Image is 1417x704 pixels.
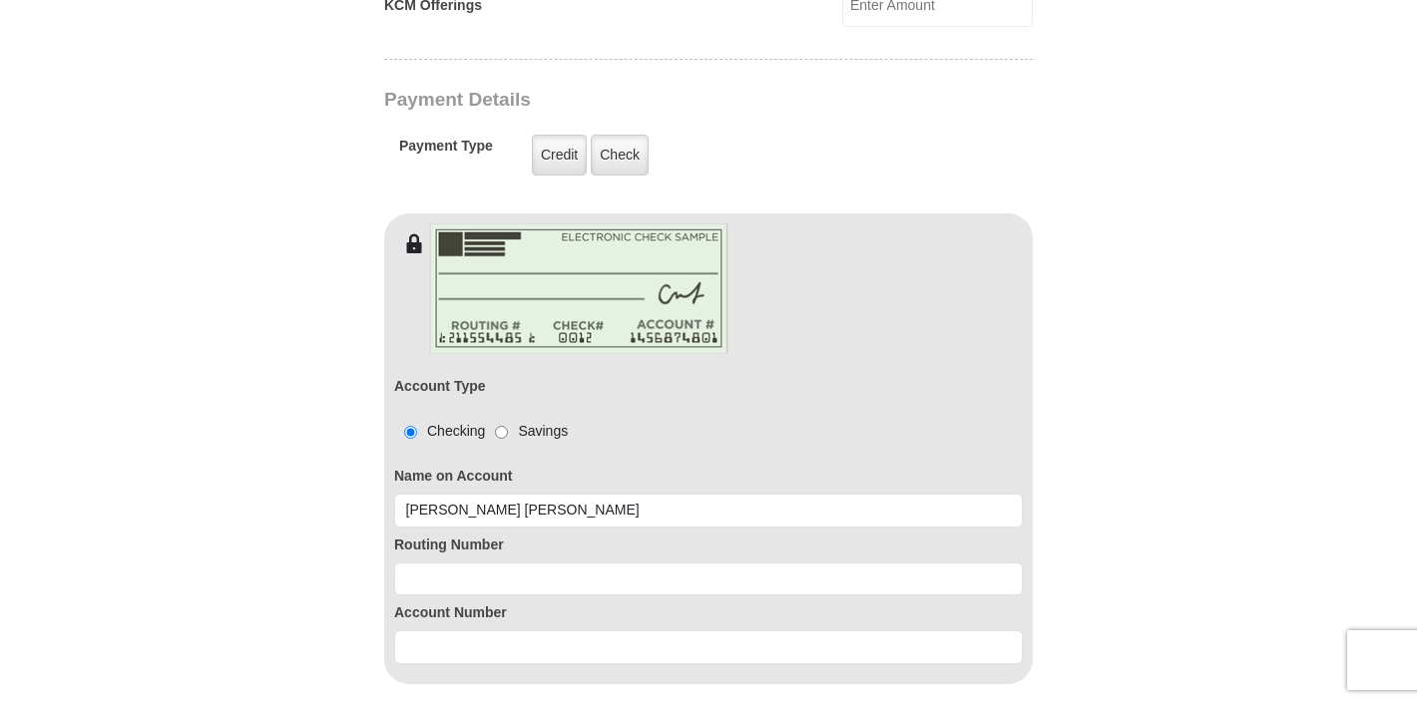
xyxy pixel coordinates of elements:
label: Account Number [394,602,1023,623]
div: Checking Savings [394,421,568,442]
label: Credit [532,135,587,176]
label: Check [591,135,649,176]
label: Account Type [394,376,486,397]
label: Name on Account [394,466,1023,487]
img: check-en.png [429,223,728,354]
h3: Payment Details [384,89,893,112]
label: Routing Number [394,534,1023,555]
h5: Payment Type [399,138,493,165]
